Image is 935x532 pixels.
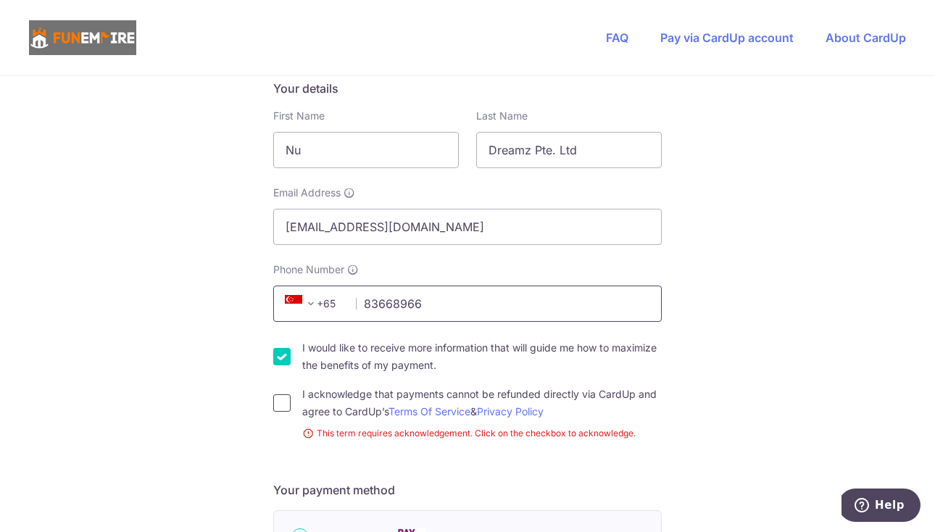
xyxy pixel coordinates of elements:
span: +65 [285,295,320,312]
span: Phone Number [273,262,344,277]
input: Email address [273,209,662,245]
h5: Your payment method [273,481,662,499]
a: Terms Of Service [388,405,470,417]
a: FAQ [606,30,628,45]
a: About CardUp [826,30,906,45]
h5: Your details [273,80,662,97]
a: Privacy Policy [477,405,544,417]
a: Pay via CardUp account [660,30,794,45]
span: Email Address [273,186,341,200]
input: First name [273,132,459,168]
label: I would like to receive more information that will guide me how to maximize the benefits of my pa... [302,339,662,374]
label: First Name [273,109,325,123]
label: I acknowledge that payments cannot be refunded directly via CardUp and agree to CardUp’s & [302,386,662,420]
label: Last Name [476,109,528,123]
iframe: Opens a widget where you can find more information [841,489,921,525]
input: Last name [476,132,662,168]
small: This term requires acknowledgement. Click on the checkbox to acknowledge. [302,426,662,441]
span: +65 [280,295,346,312]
